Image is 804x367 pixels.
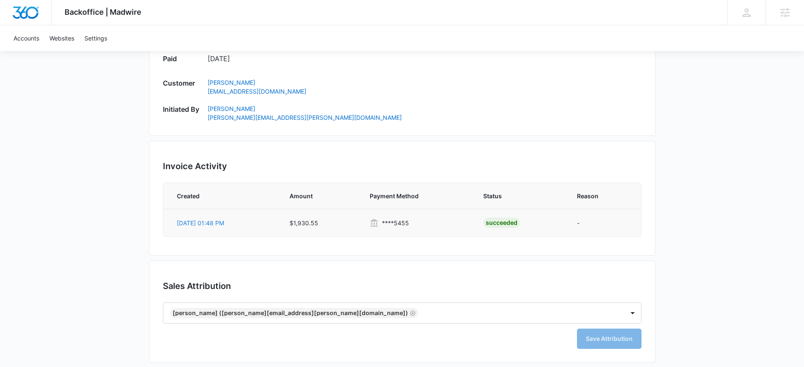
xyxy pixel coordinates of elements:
a: [PERSON_NAME][EMAIL_ADDRESS][DOMAIN_NAME] [208,78,642,96]
h2: Sales Attribution [163,280,642,292]
span: Reason [577,192,628,200]
a: [DATE] 01:48 PM [177,219,224,227]
a: [PERSON_NAME][PERSON_NAME][EMAIL_ADDRESS][PERSON_NAME][DOMAIN_NAME] [208,104,642,122]
a: Accounts [8,25,44,51]
p: [DATE] [208,54,642,64]
span: Backoffice | Madwire [65,8,141,16]
span: Status [483,192,556,200]
h3: Customer [163,78,199,92]
span: Payment Method [370,192,463,200]
div: Succeeded [483,218,520,228]
div: Remove Paul Richardson (paul.richardson@madwire.com) [408,310,416,316]
span: Created [177,192,270,200]
span: Amount [290,192,349,200]
a: Settings [79,25,112,51]
a: Websites [44,25,79,51]
div: [PERSON_NAME] ([PERSON_NAME][EMAIL_ADDRESS][PERSON_NAME][DOMAIN_NAME]) [173,310,408,316]
td: $1,930.55 [279,209,360,236]
h3: Paid [163,54,199,66]
td: - [567,209,641,236]
h2: Invoice Activity [163,160,642,173]
h3: Initiated By [163,104,199,119]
